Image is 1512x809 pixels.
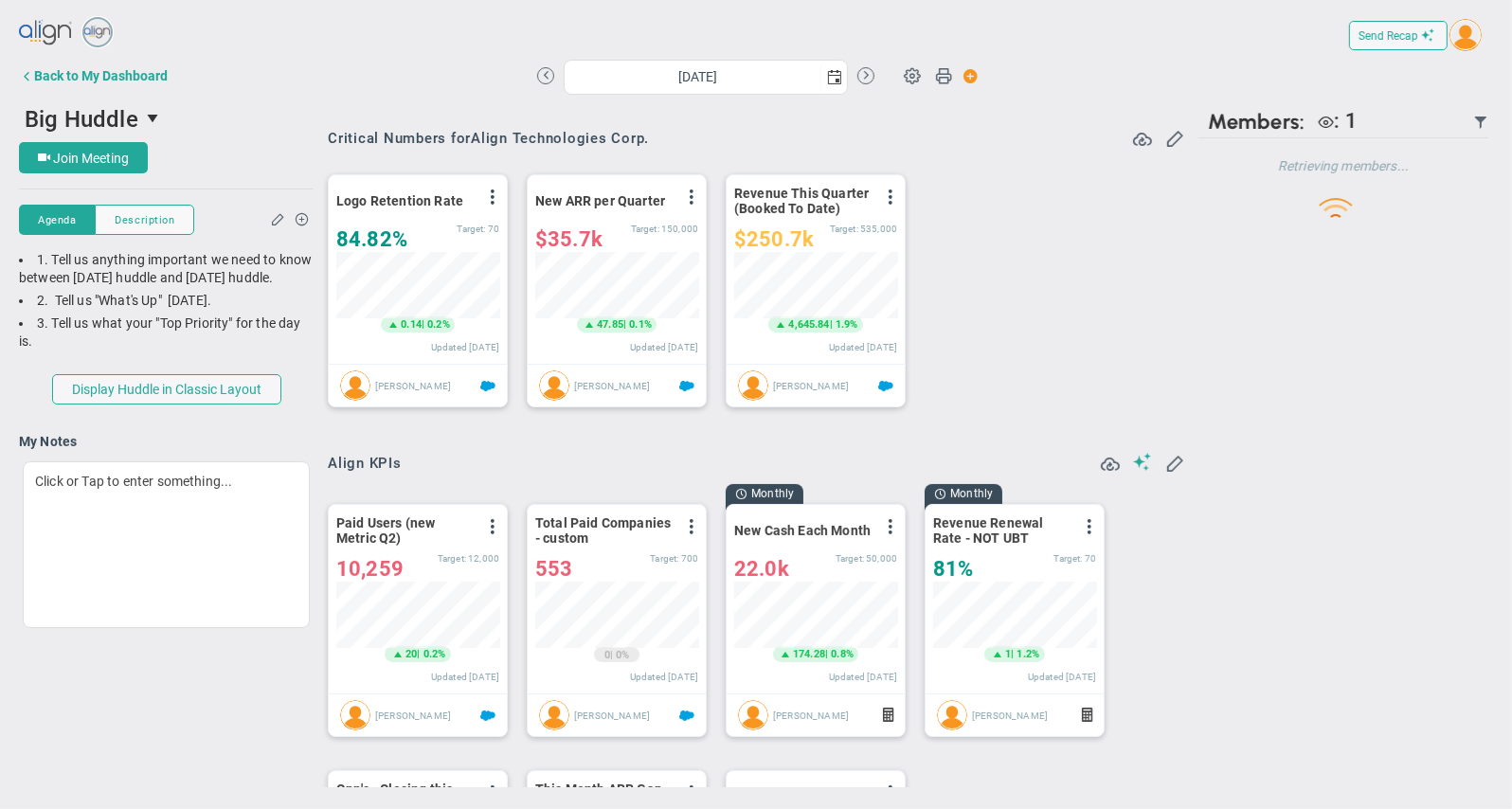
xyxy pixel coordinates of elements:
div: Erik Frank is a Viewer. [1309,109,1358,135]
span: 553 [535,557,572,581]
span: [PERSON_NAME] [574,381,650,391]
span: New Cash Each Month [734,523,871,538]
span: Updated [DATE] [431,672,499,682]
span: 70 [488,224,499,234]
span: 4,645.84 [789,317,830,333]
span: 0% [616,649,629,661]
span: Align Technologies Corp. [471,130,649,147]
span: Edit or Add Critical Numbers [1165,128,1184,147]
span: 1 [1345,109,1358,133]
span: select [820,61,847,94]
span: | [825,648,828,660]
span: Target: [458,224,486,234]
span: 1 [1005,647,1011,662]
button: Description [95,205,194,235]
span: Suggestions (AI Feature) [1133,453,1152,471]
span: Align KPIs [328,455,402,472]
span: 10,259 [336,557,404,581]
img: Eugene Terk [539,370,569,401]
span: Salesforce Enabled<br ></span>Reporting Users [480,709,495,724]
span: | [1011,648,1014,660]
button: Join Meeting [19,142,148,173]
span: select [138,102,171,135]
button: Back to My Dashboard [19,57,168,95]
span: Salesforce Enabled<br ></span>Revenue Quarter to Date [878,379,893,394]
span: 0.1% [629,318,652,331]
div: 2. Tell us "What's Up" [DATE]. [19,292,314,310]
span: 0.2% [427,318,450,331]
span: Target: [631,224,659,234]
span: 1.9% [836,318,858,331]
div: Click or Tap to enter something... [23,461,310,628]
span: Target: [836,553,864,564]
div: 1. Tell us anything important we need to know between [DATE] huddle and [DATE] huddle. [19,251,314,287]
span: Action Button [954,63,979,89]
span: | [417,648,420,660]
span: Updated [DATE] [431,342,499,352]
span: Description [115,212,174,228]
span: Updated [DATE] [1028,672,1096,682]
span: | [610,649,613,661]
span: Big Huddle [25,106,138,133]
span: [PERSON_NAME] [773,710,849,721]
span: Revenue Renewal Rate - NOT UBT [933,515,1071,546]
h4: Retrieving members... [1198,157,1488,174]
span: Target: [1054,553,1083,564]
span: Send Recap [1359,29,1418,43]
span: Updated [DATE] [829,672,897,682]
button: Send Recap [1349,21,1448,50]
span: 20 [405,647,417,662]
span: 150,000 [661,224,698,234]
span: 174.28 [793,647,825,662]
span: Huddle Settings [894,57,930,93]
span: Updated [DATE] [630,672,698,682]
span: Formula Driven [1082,702,1092,729]
span: Target: [438,553,466,564]
span: Salesforce Enabled<br ></span>Paid Accounts Revised v3.00 [679,709,694,724]
span: Members: [1208,109,1305,135]
span: 12,000 [468,553,499,564]
span: New ARR per Quarter [535,193,665,208]
span: 3. Tell us what your "Top Priority" for the day is. [19,315,301,349]
span: | [623,318,626,331]
span: Join Meeting [53,151,129,166]
span: 47.85 [597,317,623,333]
span: [PERSON_NAME] [773,381,849,391]
div: Back to My Dashboard [34,68,168,83]
span: Logo Retention Rate [336,193,463,208]
div: Critical Numbers for [328,130,654,147]
span: 50,000 [866,553,897,564]
span: Agenda [38,212,76,228]
span: 1.2% [1017,648,1040,660]
span: Revenue This Quarter (Booked To Date) [734,186,872,216]
span: $35,723.63 [535,227,603,251]
img: Brook Davis [340,370,370,401]
span: Salesforce Enabled<br ></span>LTV for Align [480,379,495,394]
span: Target: [650,553,678,564]
span: $250,665.69 [734,227,814,251]
span: 84.82% [336,227,407,251]
img: Alex Abramson [937,700,967,730]
span: Total Paid Companies - custom [535,515,673,546]
span: Print Huddle [935,66,952,93]
span: Filter Updated Members [1473,115,1488,130]
span: 21,984.68 [734,557,789,581]
span: 700 [681,553,698,564]
span: Updated [DATE] [630,342,698,352]
span: [PERSON_NAME] [972,710,1048,721]
span: Salesforce Enabled<br ></span>New ARR This Quarter - Q4-2023 Priority [679,379,694,394]
img: Brook Davis [738,370,768,401]
img: Eugene Terk [738,700,768,730]
span: Formula Driven [883,702,893,729]
span: | [830,318,833,331]
span: Edit My KPIs [1165,453,1184,472]
span: 0.8% [832,648,855,660]
button: Agenda [19,205,95,235]
span: 70 [1085,553,1096,564]
span: 0.2% [423,648,446,660]
span: [PERSON_NAME] [375,710,451,721]
span: Target: [830,224,858,234]
img: Doug Walner [340,700,370,730]
img: align-logo.svg [19,14,74,52]
span: 0.14 [401,317,422,333]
